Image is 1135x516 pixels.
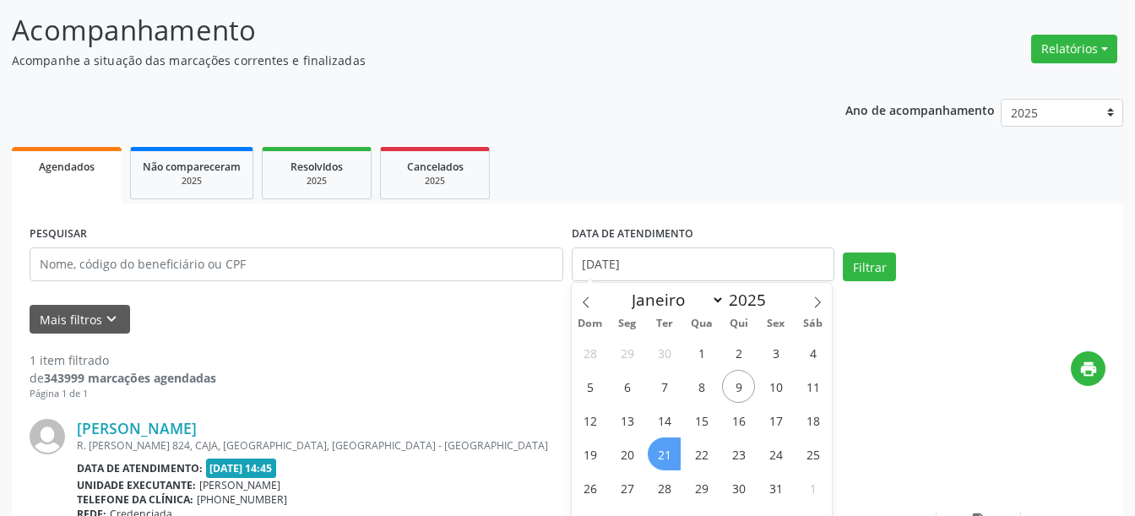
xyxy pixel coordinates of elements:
span: Novembro 1, 2025 [796,471,829,504]
span: Outubro 29, 2025 [685,471,718,504]
span: Outubro 8, 2025 [685,370,718,403]
span: Outubro 27, 2025 [611,471,644,504]
span: Outubro 13, 2025 [611,404,644,437]
div: de [30,369,216,387]
span: Qua [683,318,720,329]
span: Outubro 20, 2025 [611,437,644,470]
b: Data de atendimento: [77,461,203,475]
span: Outubro 11, 2025 [796,370,829,403]
div: 2025 [393,175,477,187]
span: Qui [720,318,758,329]
span: Ter [646,318,683,329]
span: [DATE] 14:45 [206,459,277,478]
span: Outubro 19, 2025 [573,437,606,470]
span: Sex [758,318,795,329]
span: [PERSON_NAME] [199,478,280,492]
i: keyboard_arrow_down [102,310,121,329]
img: img [30,419,65,454]
button: Mais filtroskeyboard_arrow_down [30,305,130,334]
span: Outubro 30, 2025 [722,471,755,504]
p: Acompanhamento [12,9,790,52]
div: 1 item filtrado [30,351,216,369]
span: Outubro 6, 2025 [611,370,644,403]
span: Outubro 22, 2025 [685,437,718,470]
span: Setembro 30, 2025 [648,336,681,369]
span: Setembro 29, 2025 [611,336,644,369]
span: Outubro 23, 2025 [722,437,755,470]
b: Telefone da clínica: [77,492,193,507]
a: [PERSON_NAME] [77,419,197,437]
span: Outubro 15, 2025 [685,404,718,437]
span: Sáb [795,318,832,329]
p: Acompanhe a situação das marcações correntes e finalizadas [12,52,790,69]
span: Outubro 17, 2025 [759,404,792,437]
i: print [1079,360,1098,378]
span: Outubro 3, 2025 [759,336,792,369]
strong: 343999 marcações agendadas [44,370,216,386]
span: Outubro 2, 2025 [722,336,755,369]
input: Nome, código do beneficiário ou CPF [30,247,563,281]
p: Ano de acompanhamento [845,99,995,120]
span: Outubro 7, 2025 [648,370,681,403]
span: Outubro 10, 2025 [759,370,792,403]
div: 2025 [143,175,241,187]
span: Outubro 1, 2025 [685,336,718,369]
span: Outubro 4, 2025 [796,336,829,369]
span: Resolvidos [291,160,343,174]
div: Página 1 de 1 [30,387,216,401]
span: Outubro 5, 2025 [573,370,606,403]
button: Relatórios [1031,35,1117,63]
span: [PHONE_NUMBER] [197,492,287,507]
div: 2025 [274,175,359,187]
span: Outubro 12, 2025 [573,404,606,437]
span: Outubro 25, 2025 [796,437,829,470]
span: Outubro 21, 2025 [648,437,681,470]
span: Cancelados [407,160,464,174]
span: Setembro 28, 2025 [573,336,606,369]
div: R. [PERSON_NAME] 824, CAJA, [GEOGRAPHIC_DATA], [GEOGRAPHIC_DATA] - [GEOGRAPHIC_DATA] [77,438,852,453]
span: Outubro 14, 2025 [648,404,681,437]
button: print [1071,351,1105,386]
span: Outubro 16, 2025 [722,404,755,437]
span: Não compareceram [143,160,241,174]
span: Outubro 24, 2025 [759,437,792,470]
span: Outubro 31, 2025 [759,471,792,504]
span: Dom [572,318,609,329]
button: Filtrar [843,253,896,281]
span: Outubro 28, 2025 [648,471,681,504]
span: Agendados [39,160,95,174]
span: Seg [609,318,646,329]
span: Outubro 26, 2025 [573,471,606,504]
label: PESQUISAR [30,221,87,247]
select: Month [623,288,725,312]
label: DATA DE ATENDIMENTO [572,221,693,247]
input: Year [725,289,780,311]
b: Unidade executante: [77,478,196,492]
input: Selecione um intervalo [572,247,834,281]
span: Outubro 9, 2025 [722,370,755,403]
span: Outubro 18, 2025 [796,404,829,437]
